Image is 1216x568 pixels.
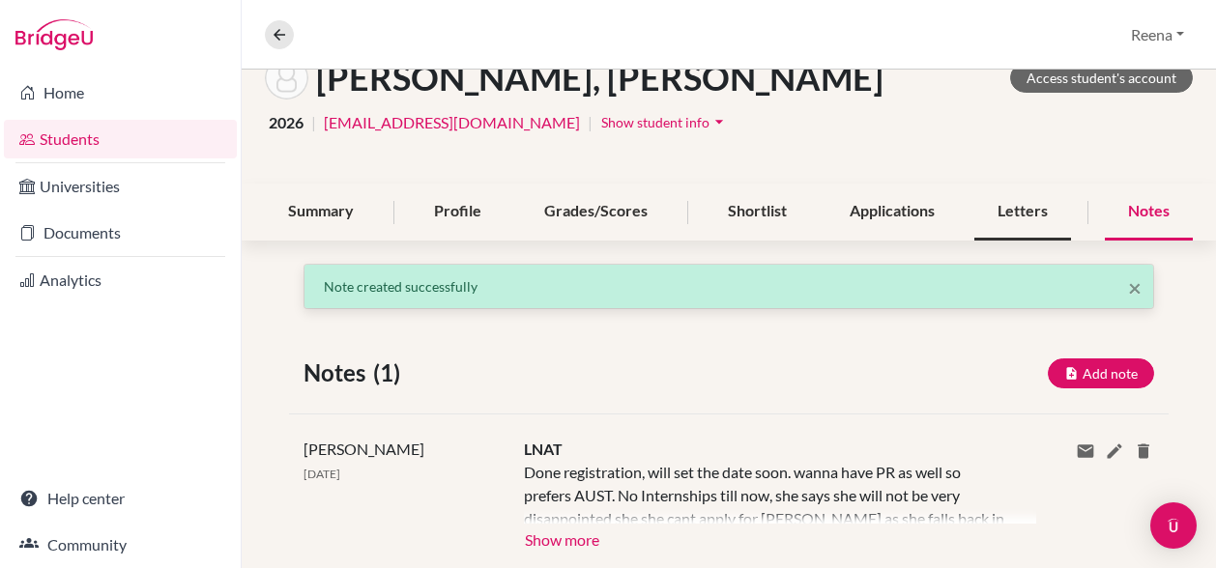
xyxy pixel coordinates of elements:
[524,440,563,458] span: LNAT
[304,467,340,481] span: [DATE]
[588,111,593,134] span: |
[826,184,958,241] div: Applications
[373,355,408,390] span: (1)
[4,167,237,206] a: Universities
[15,19,93,50] img: Bridge-U
[311,111,316,134] span: |
[1128,273,1142,301] span: ×
[4,261,237,299] a: Analytics
[304,355,373,390] span: Notes
[1105,184,1193,241] div: Notes
[601,114,709,130] span: Show student info
[1128,276,1142,299] button: Close
[316,57,883,99] h1: [PERSON_NAME], [PERSON_NAME]
[600,107,730,137] button: Show student infoarrow_drop_down
[1010,63,1193,93] a: Access student's account
[269,111,304,134] span: 2026
[265,56,308,99] img: Maisarah Choudhury's avatar
[411,184,505,241] div: Profile
[1150,502,1197,549] div: Open Intercom Messenger
[974,184,1071,241] div: Letters
[4,73,237,112] a: Home
[705,184,810,241] div: Shortlist
[521,184,671,241] div: Grades/Scores
[4,479,237,518] a: Help center
[304,440,424,458] span: [PERSON_NAME]
[265,184,377,241] div: Summary
[324,276,1134,297] p: Note created successfully
[1048,358,1154,388] button: Add note
[324,111,580,134] a: [EMAIL_ADDRESS][DOMAIN_NAME]
[524,461,1008,524] div: Done registration, will set the date soon. wanna have PR as well so prefers AUST. No Internships ...
[709,112,729,131] i: arrow_drop_down
[1122,16,1193,53] button: Reena
[4,213,237,252] a: Documents
[524,524,600,553] button: Show more
[4,120,237,158] a: Students
[4,525,237,564] a: Community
